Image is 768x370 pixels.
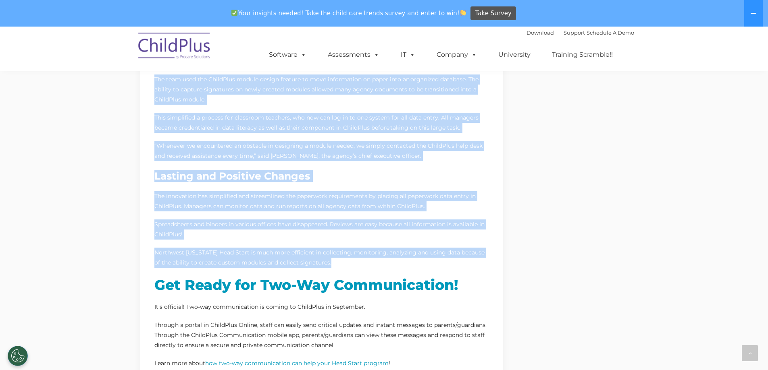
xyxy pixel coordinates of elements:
a: Software [261,47,314,63]
h3: ​ [154,171,489,181]
p: “Whenever we encountered an obstacle in designing a module needed, we simply contacted the ChildP... [154,141,489,161]
p: It’s official! Two-way communication is coming to ChildPlus in September. [154,302,489,312]
p: Learn more about ! [154,358,489,368]
a: University [490,47,539,63]
img: 👏 [460,10,466,16]
iframe: Chat Widget [728,331,768,370]
a: IT [393,47,423,63]
h2: Get Ready for Two-Way Communication! [154,278,489,292]
p: This simplified a process for classroom teachers, who now can log in to one system for all data e... [154,113,489,133]
p: The team used the ChildPlus module design feature to move information on paper into an organized ... [154,74,489,105]
p: Spreadsheets and binders in various offices have disappeared. Reviews are easy because all inform... [154,219,489,240]
a: Company [429,47,485,63]
strong: Lasting and Positive Changes [154,170,310,182]
p: The innovation has simplified and streamlined the paperwork requirements by placing all paperwork... [154,191,489,211]
p: Through a portal in ChildPlus Online, staff can easily send critical updates and instant messages... [154,320,489,350]
a: Assessments [320,47,387,63]
a: Training Scramble!! [544,47,621,63]
span: Take Survey [475,6,512,21]
img: ChildPlus by Procare Solutions [134,27,215,67]
a: Support [564,29,585,36]
a: Take Survey [470,6,516,21]
iframe: fb:page Facebook Social Plugin [527,35,628,268]
a: Schedule A Demo [587,29,634,36]
font: | [527,29,634,36]
a: Download [527,29,554,36]
a: how two-way communication can help your Head Start program [205,360,389,367]
span: Your insights needed! Take the child care trends survey and enter to win! [228,5,470,21]
img: ✅ [231,10,237,16]
p: Northwest [US_STATE] Head Start is much more efficient in collecting, monitoring, analyzing and u... [154,248,489,268]
button: Cookies Settings [8,346,28,366]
